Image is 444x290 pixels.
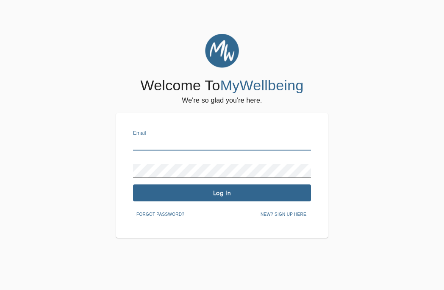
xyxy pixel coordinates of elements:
img: MyWellbeing [205,34,239,68]
span: New? Sign up here. [261,211,308,218]
span: Forgot password? [136,211,184,218]
span: MyWellbeing [220,77,304,93]
a: Forgot password? [133,210,188,217]
span: Log In [136,189,308,197]
h6: We're so glad you're here. [182,95,262,106]
button: New? Sign up here. [257,208,311,221]
h4: Welcome To [140,77,303,95]
label: Email [133,131,146,136]
button: Forgot password? [133,208,188,221]
button: Log In [133,184,311,201]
